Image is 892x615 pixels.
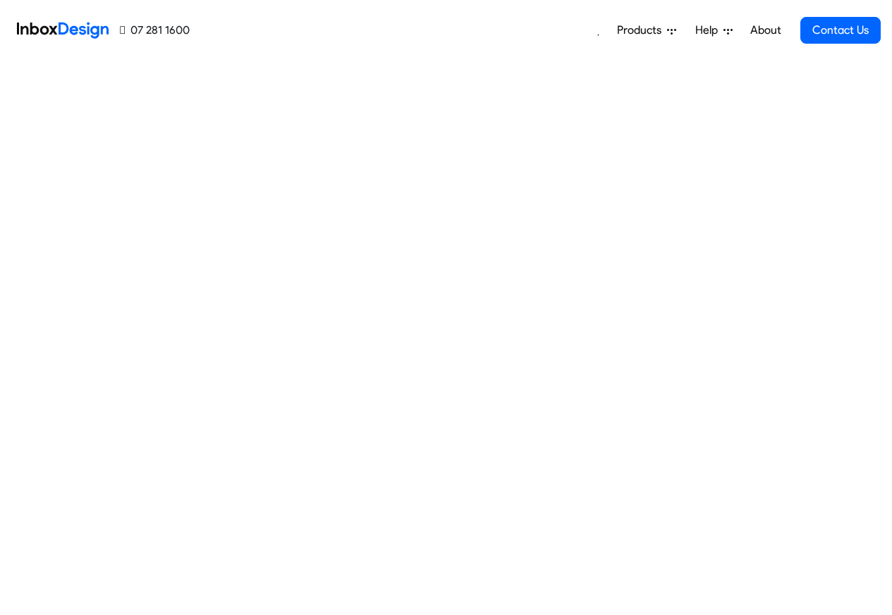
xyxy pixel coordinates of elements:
a: 07 281 1600 [120,22,190,39]
a: Products [611,16,682,44]
span: Help [695,22,723,39]
a: Contact Us [800,17,881,44]
span: Products [617,22,667,39]
a: Help [690,16,738,44]
a: About [746,16,785,44]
